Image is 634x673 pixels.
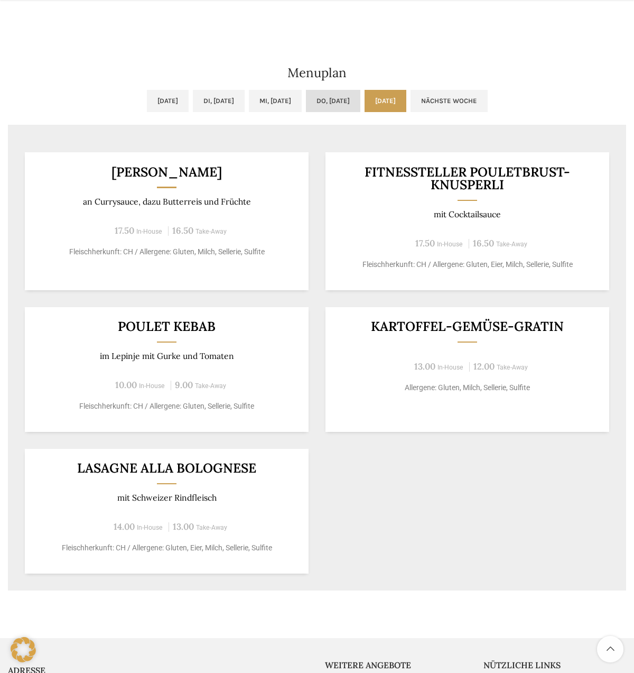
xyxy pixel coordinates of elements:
a: [DATE] [147,90,189,112]
a: [DATE] [365,90,406,112]
span: Take-Away [195,382,226,390]
a: Scroll to top button [597,636,623,662]
span: 17.50 [115,225,134,236]
span: Take-Away [497,364,528,371]
a: Di, [DATE] [193,90,245,112]
h2: Menuplan [8,67,626,79]
span: 13.00 [173,521,194,532]
span: 17.50 [415,237,435,249]
span: 16.50 [473,237,494,249]
h3: Kartoffel-Gemüse-Gratin [339,320,596,333]
span: In-House [137,524,163,531]
h3: Fitnessteller Pouletbrust-Knusperli [339,165,596,191]
span: 13.00 [414,361,435,372]
span: 9.00 [175,379,193,391]
span: In-House [136,228,162,235]
a: Do, [DATE] [306,90,360,112]
h5: Nützliche Links [483,659,626,671]
p: Fleischherkunft: CH / Allergene: Gluten, Milch, Sellerie, Sulfite [38,246,296,257]
p: Fleischherkunft: CH / Allergene: Gluten, Eier, Milch, Sellerie, Sulfite [339,259,596,270]
p: Fleischherkunft: CH / Allergene: Gluten, Sellerie, Sulfite [38,401,296,412]
p: Fleischherkunft: CH / Allergene: Gluten, Eier, Milch, Sellerie, Sulfite [38,542,296,554]
span: Take-Away [496,241,527,248]
a: Mi, [DATE] [249,90,302,112]
p: mit Cocktailsauce [339,209,596,219]
span: In-House [139,382,165,390]
h5: Weitere Angebote [325,659,468,671]
a: Nächste Woche [411,90,488,112]
p: im Lepinje mit Gurke und Tomaten [38,351,296,361]
h3: Lasagne alla Bolognese [38,462,296,475]
span: 16.50 [172,225,193,236]
span: 14.00 [114,521,135,532]
p: mit Schweizer Rindfleisch [38,493,296,503]
span: In-House [437,241,463,248]
p: Allergene: Gluten, Milch, Sellerie, Sulfite [339,382,596,393]
span: In-House [437,364,463,371]
h3: Poulet Kebab [38,320,296,333]
span: 10.00 [115,379,137,391]
span: 12.00 [473,361,495,372]
span: Take-Away [195,228,227,235]
span: Take-Away [196,524,227,531]
p: an Currysauce, dazu Butterreis und Früchte [38,197,296,207]
h3: [PERSON_NAME] [38,165,296,179]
